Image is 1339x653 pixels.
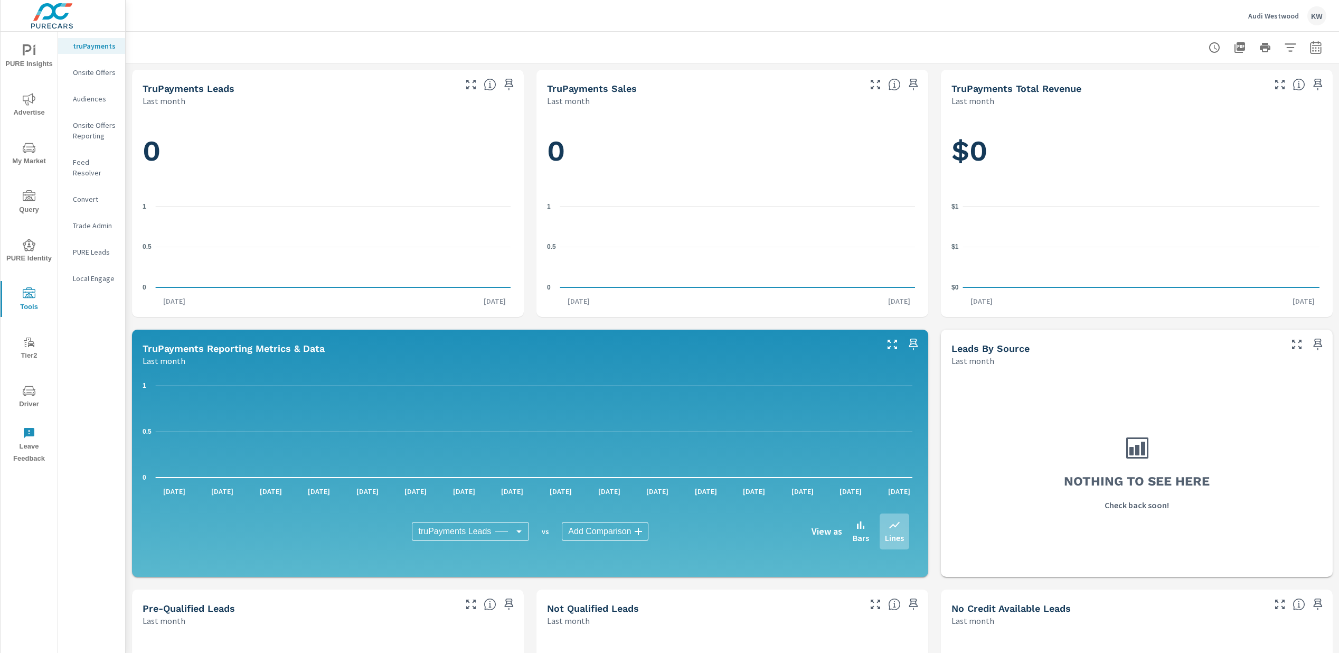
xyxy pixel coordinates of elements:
p: Convert [73,194,117,204]
h5: No Credit Available Leads [951,603,1071,614]
span: Driver [4,385,54,411]
h6: View as [812,526,842,537]
p: Audi Westwood [1248,11,1299,21]
button: Make Fullscreen [463,596,479,613]
button: Make Fullscreen [884,336,901,353]
span: Save this to your personalized report [1309,336,1326,353]
p: [DATE] [735,486,772,497]
p: [DATE] [832,486,869,497]
div: KW [1307,6,1326,25]
text: 0 [143,284,146,291]
span: Total revenue from sales matched to a truPayments lead. [Source: This data is sourced from the de... [1293,78,1305,91]
p: Bars [853,531,869,544]
span: A lead that has been submitted but has not gone through the credit application process. [1293,598,1305,611]
p: Last month [547,614,590,627]
span: A basic review has been done and approved the credit worthiness of the lead by the configured cre... [484,598,496,611]
p: [DATE] [881,296,918,306]
div: truPayments Leads [412,522,529,541]
p: Last month [143,355,185,367]
text: 1 [547,203,551,210]
div: Trade Admin [58,218,125,234]
h1: 0 [547,133,918,169]
span: Save this to your personalized report [501,596,517,613]
p: [DATE] [494,486,531,497]
p: [DATE] [963,296,1000,306]
p: Last month [143,95,185,107]
p: [DATE] [476,296,513,306]
h5: Not Qualified Leads [547,603,639,614]
span: Advertise [4,93,54,119]
div: Onsite Offers [58,64,125,80]
text: 1 [143,382,146,389]
p: Last month [547,95,590,107]
div: Add Comparison [562,522,648,541]
p: Onsite Offers Reporting [73,120,117,141]
p: Onsite Offers [73,67,117,78]
h5: Pre-Qualified Leads [143,603,235,614]
span: Tools [4,287,54,313]
button: Select Date Range [1305,37,1326,58]
p: Feed Resolver [73,157,117,178]
span: Add Comparison [568,526,631,537]
div: truPayments [58,38,125,54]
p: [DATE] [397,486,434,497]
p: vs [529,527,562,536]
p: Last month [143,614,185,627]
p: [DATE] [446,486,483,497]
span: Query [4,190,54,216]
div: Local Engage [58,270,125,286]
h5: truPayments Leads [143,83,234,94]
div: Feed Resolver [58,154,125,181]
h5: truPayments Reporting Metrics & Data [143,343,325,354]
text: 0 [547,284,551,291]
div: Audiences [58,91,125,107]
div: nav menu [1,32,58,469]
span: Save this to your personalized report [905,596,922,613]
span: PURE Insights [4,44,54,70]
p: Audiences [73,94,117,104]
p: [DATE] [156,486,193,497]
span: truPayments Leads [418,526,491,537]
button: Make Fullscreen [1271,596,1288,613]
p: [DATE] [784,486,821,497]
span: The number of truPayments leads. [484,78,496,91]
span: Save this to your personalized report [1309,596,1326,613]
p: [DATE] [591,486,628,497]
h5: truPayments Sales [547,83,637,94]
p: [DATE] [156,296,193,306]
p: [DATE] [1285,296,1322,306]
p: Local Engage [73,273,117,284]
p: [DATE] [349,486,386,497]
button: Make Fullscreen [1288,336,1305,353]
span: PURE Identity [4,239,54,265]
p: [DATE] [542,486,579,497]
p: Trade Admin [73,220,117,231]
button: Make Fullscreen [463,76,479,93]
p: [DATE] [639,486,676,497]
p: Last month [951,95,994,107]
button: Make Fullscreen [1271,76,1288,93]
button: Make Fullscreen [867,76,884,93]
p: Last month [951,355,994,367]
h3: Nothing to see here [1064,472,1210,490]
text: $1 [951,243,959,250]
text: $1 [951,203,959,210]
button: "Export Report to PDF" [1229,37,1250,58]
p: [DATE] [252,486,289,497]
span: My Market [4,142,54,167]
p: Lines [885,531,904,544]
text: 0.5 [143,243,152,250]
p: PURE Leads [73,247,117,257]
button: Print Report [1255,37,1276,58]
p: [DATE] [881,486,918,497]
p: Check back soon! [1105,499,1169,511]
span: Save this to your personalized report [905,76,922,93]
button: Make Fullscreen [867,596,884,613]
h1: $0 [951,133,1322,169]
div: PURE Leads [58,244,125,260]
div: Onsite Offers Reporting [58,117,125,144]
div: Convert [58,191,125,207]
span: Tier2 [4,336,54,362]
text: 0.5 [143,428,152,435]
span: Number of sales matched to a truPayments lead. [Source: This data is sourced from the dealer's DM... [888,78,901,91]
